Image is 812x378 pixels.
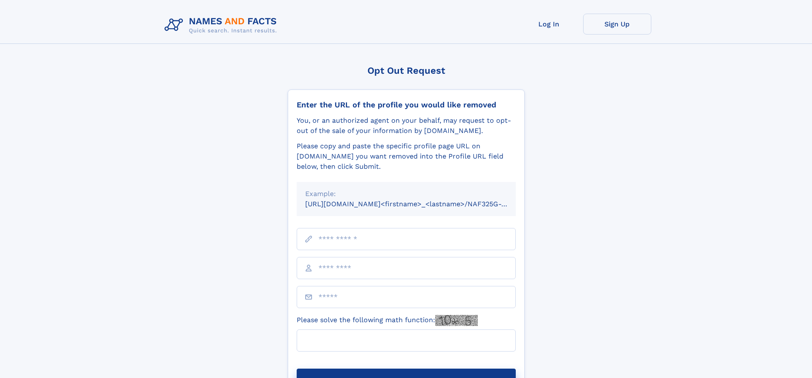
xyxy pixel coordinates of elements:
[161,14,284,37] img: Logo Names and Facts
[583,14,651,35] a: Sign Up
[297,100,516,110] div: Enter the URL of the profile you would like removed
[305,189,507,199] div: Example:
[515,14,583,35] a: Log In
[297,141,516,172] div: Please copy and paste the specific profile page URL on [DOMAIN_NAME] you want removed into the Pr...
[288,65,525,76] div: Opt Out Request
[297,115,516,136] div: You, or an authorized agent on your behalf, may request to opt-out of the sale of your informatio...
[297,315,478,326] label: Please solve the following math function:
[305,200,532,208] small: [URL][DOMAIN_NAME]<firstname>_<lastname>/NAF325G-xxxxxxxx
